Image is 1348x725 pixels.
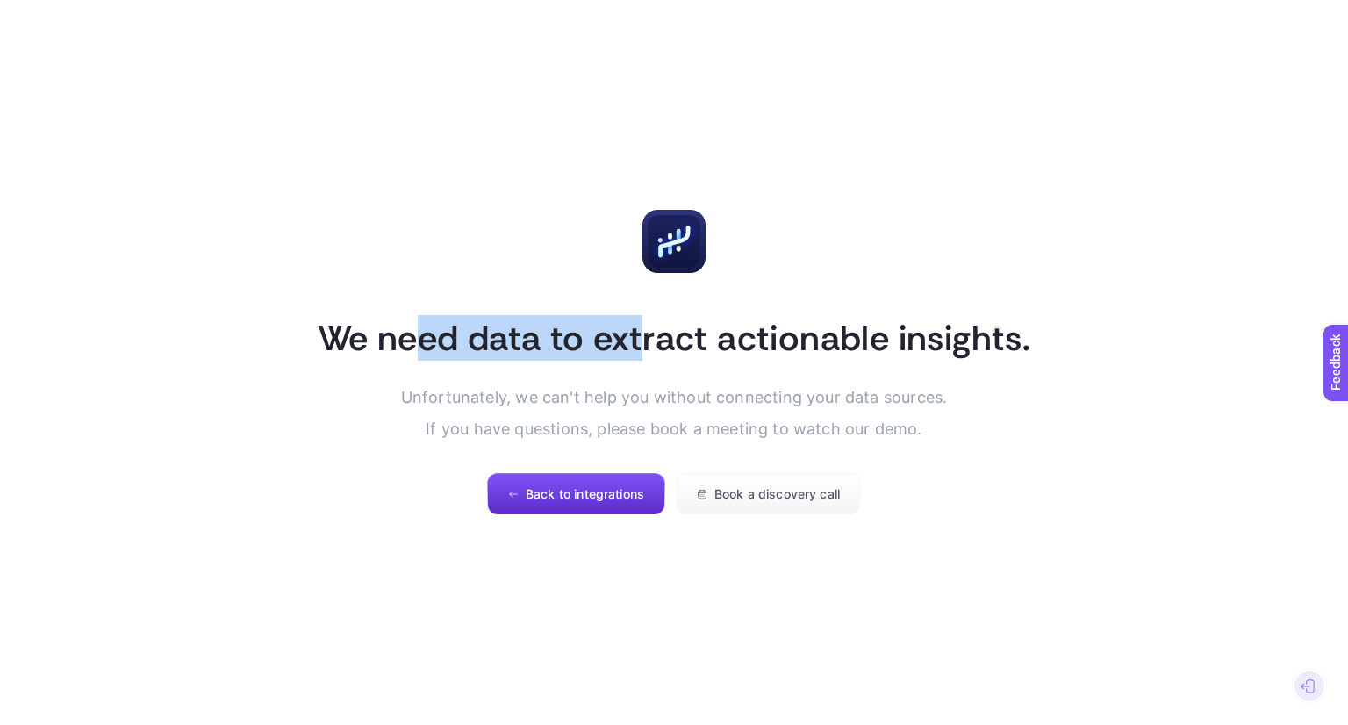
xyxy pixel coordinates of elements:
span: Back to integrations [526,487,644,501]
span: Feedback [11,5,67,19]
span: Book a discovery call [714,487,840,501]
h1: We need data to extract actionable insights. [318,315,1031,361]
p: Unfortunately, we can't help you without connecting your data sources. If you have questions, ple... [401,382,948,445]
button: Back to integrations [487,473,665,515]
button: Book a discovery call [676,473,861,515]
